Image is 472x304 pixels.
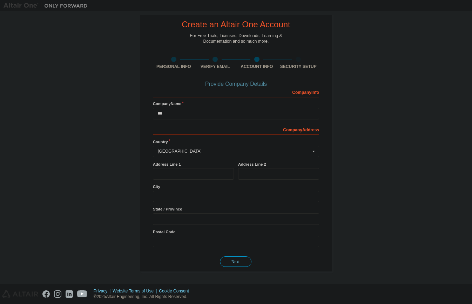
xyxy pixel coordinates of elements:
[4,2,91,9] img: Altair One
[153,184,319,189] label: City
[113,288,159,294] div: Website Terms of Use
[153,64,195,69] div: Personal Info
[94,294,193,300] p: © 2025 Altair Engineering, Inc. All Rights Reserved.
[153,206,319,212] label: State / Province
[159,288,193,294] div: Cookie Consent
[153,101,319,106] label: Company Name
[77,290,87,298] img: youtube.svg
[66,290,73,298] img: linkedin.svg
[153,82,319,86] div: Provide Company Details
[153,229,319,235] label: Postal Code
[182,20,290,29] div: Create an Altair One Account
[54,290,61,298] img: instagram.svg
[153,124,319,135] div: Company Address
[158,149,310,153] div: [GEOGRAPHIC_DATA]
[42,290,50,298] img: facebook.svg
[153,161,234,167] label: Address Line 1
[220,256,251,267] button: Next
[195,64,236,69] div: Verify Email
[153,86,319,97] div: Company Info
[2,290,38,298] img: altair_logo.svg
[190,33,282,44] div: For Free Trials, Licenses, Downloads, Learning & Documentation and so much more.
[238,161,319,167] label: Address Line 2
[278,64,319,69] div: Security Setup
[236,64,278,69] div: Account Info
[94,288,113,294] div: Privacy
[153,139,319,145] label: Country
